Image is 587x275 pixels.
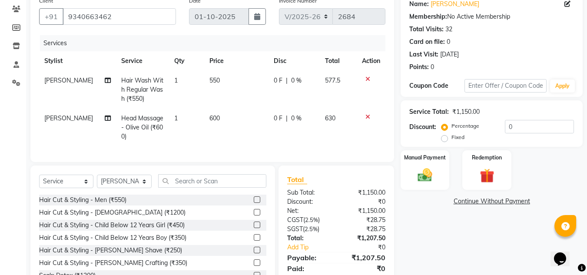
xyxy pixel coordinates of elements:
[39,258,187,268] div: Hair Cut & Styling - [PERSON_NAME] Crafting (₹350)
[409,63,429,72] div: Points:
[413,167,437,183] img: _cash.svg
[174,76,178,84] span: 1
[39,51,116,71] th: Stylist
[121,76,163,103] span: Hair Wash With Regular Wash (₹550)
[409,123,436,132] div: Discount:
[336,206,392,215] div: ₹1,150.00
[39,233,186,242] div: Hair Cut & Styling - Child Below 12 Years Boy (₹350)
[174,114,178,122] span: 1
[551,240,578,266] iframe: chat widget
[287,175,307,184] span: Total
[286,76,288,85] span: |
[116,51,169,71] th: Service
[409,81,464,90] div: Coupon Code
[281,188,336,197] div: Sub Total:
[269,51,320,71] th: Disc
[274,114,282,123] span: 0 F
[169,51,204,71] th: Qty
[281,252,336,263] div: Payable:
[325,114,335,122] span: 630
[291,76,302,85] span: 0 %
[39,246,182,255] div: Hair Cut & Styling - [PERSON_NAME] Shave (₹250)
[158,174,266,188] input: Search or Scan
[336,252,392,263] div: ₹1,207.50
[39,195,126,205] div: Hair Cut & Styling - Men (₹550)
[336,234,392,243] div: ₹1,207.50
[451,122,479,130] label: Percentage
[336,225,392,234] div: ₹28.75
[121,114,163,140] span: Head Massage - Olive Oil (₹600)
[44,76,93,84] span: [PERSON_NAME]
[409,25,444,34] div: Total Visits:
[472,154,502,162] label: Redemption
[291,114,302,123] span: 0 %
[336,197,392,206] div: ₹0
[325,76,340,84] span: 577.5
[281,243,345,252] a: Add Tip
[39,208,186,217] div: Hair Cut & Styling - [DEMOGRAPHIC_DATA] (₹1200)
[209,114,220,122] span: 600
[44,114,93,122] span: [PERSON_NAME]
[452,107,480,116] div: ₹1,150.00
[281,263,336,274] div: Paid:
[409,107,449,116] div: Service Total:
[409,12,574,21] div: No Active Membership
[409,50,438,59] div: Last Visit:
[274,76,282,85] span: 0 F
[287,225,303,233] span: SGST
[209,76,220,84] span: 550
[550,80,575,93] button: Apply
[464,79,547,93] input: Enter Offer / Coupon Code
[320,51,357,71] th: Total
[336,188,392,197] div: ₹1,150.00
[447,37,450,46] div: 0
[40,35,392,51] div: Services
[440,50,459,59] div: [DATE]
[281,197,336,206] div: Discount:
[286,114,288,123] span: |
[402,197,581,206] a: Continue Without Payment
[281,225,336,234] div: ( )
[281,234,336,243] div: Total:
[336,215,392,225] div: ₹28.75
[357,51,385,71] th: Action
[451,133,464,141] label: Fixed
[305,216,318,223] span: 2.5%
[409,37,445,46] div: Card on file:
[336,263,392,274] div: ₹0
[431,63,434,72] div: 0
[63,8,176,25] input: Search by Name/Mobile/Email/Code
[281,215,336,225] div: ( )
[204,51,269,71] th: Price
[287,216,303,224] span: CGST
[305,225,318,232] span: 2.5%
[346,243,392,252] div: ₹0
[409,12,447,21] div: Membership:
[445,25,452,34] div: 32
[475,167,499,185] img: _gift.svg
[39,8,63,25] button: +91
[39,221,185,230] div: Hair Cut & Styling - Child Below 12 Years Girl (₹450)
[281,206,336,215] div: Net:
[404,154,446,162] label: Manual Payment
